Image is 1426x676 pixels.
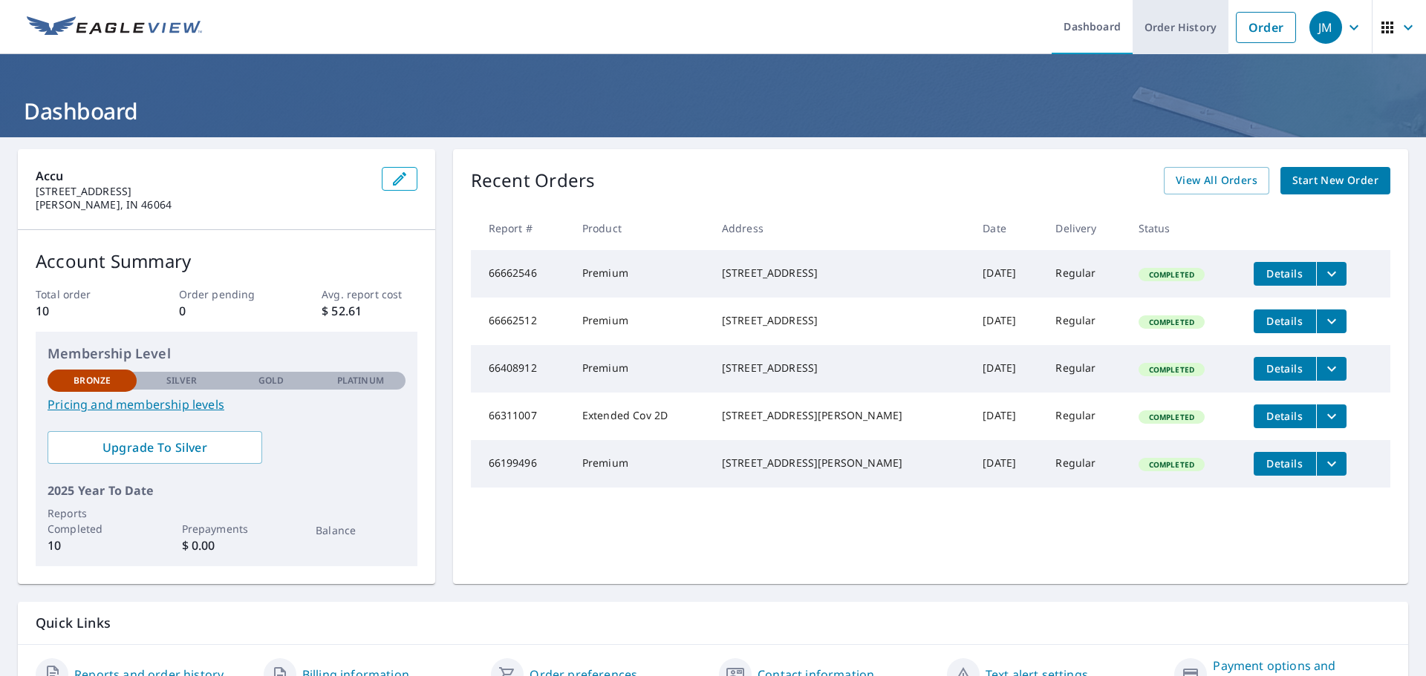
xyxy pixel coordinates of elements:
[1044,298,1126,345] td: Regular
[1254,357,1316,381] button: detailsBtn-66408912
[1044,440,1126,488] td: Regular
[971,298,1044,345] td: [DATE]
[471,250,570,298] td: 66662546
[1044,206,1126,250] th: Delivery
[1316,262,1347,286] button: filesDropdownBtn-66662546
[971,250,1044,298] td: [DATE]
[1263,314,1307,328] span: Details
[1044,393,1126,440] td: Regular
[471,393,570,440] td: 66311007
[1309,11,1342,44] div: JM
[471,345,570,393] td: 66408912
[36,198,370,211] p: [PERSON_NAME], IN 46064
[570,345,710,393] td: Premium
[1254,309,1316,333] button: detailsBtn-66662512
[471,206,570,250] th: Report #
[1127,206,1242,250] th: Status
[1140,269,1203,280] span: Completed
[59,439,250,456] span: Upgrade To Silver
[710,206,971,250] th: Address
[1263,456,1307,470] span: Details
[36,286,131,302] p: Total order
[1316,404,1347,428] button: filesDropdownBtn-66311007
[570,206,710,250] th: Product
[48,505,137,536] p: Reports Completed
[1254,452,1316,476] button: detailsBtn-66199496
[1316,309,1347,333] button: filesDropdownBtn-66662512
[1292,171,1378,190] span: Start New Order
[971,440,1044,488] td: [DATE]
[1044,345,1126,393] td: Regular
[1176,171,1257,190] span: View All Orders
[27,16,202,39] img: EV Logo
[471,167,596,194] p: Recent Orders
[36,185,370,198] p: [STREET_ADDRESS]
[1140,364,1203,375] span: Completed
[316,522,405,538] p: Balance
[722,361,959,375] div: [STREET_ADDRESS]
[971,393,1044,440] td: [DATE]
[1236,12,1296,43] a: Order
[48,431,262,464] a: Upgrade To Silver
[971,206,1044,250] th: Date
[48,396,406,413] a: Pricing and membership levels
[570,250,710,298] td: Premium
[18,96,1408,126] h1: Dashboard
[1263,266,1307,280] span: Details
[1140,459,1203,470] span: Completed
[36,302,131,320] p: 10
[1263,361,1307,375] span: Details
[166,374,198,387] p: Silver
[258,374,284,387] p: Gold
[722,266,959,280] div: [STREET_ADDRESS]
[48,482,406,499] p: 2025 Year To Date
[36,614,1390,632] p: Quick Links
[1316,357,1347,381] button: filesDropdownBtn-66408912
[1044,250,1126,298] td: Regular
[570,440,710,488] td: Premium
[322,286,417,302] p: Avg. report cost
[471,440,570,488] td: 66199496
[36,248,417,275] p: Account Summary
[722,313,959,328] div: [STREET_ADDRESS]
[471,298,570,345] td: 66662512
[36,167,370,185] p: Accu
[322,302,417,320] p: $ 52.61
[182,521,271,536] p: Prepayments
[1140,317,1203,327] span: Completed
[1254,404,1316,428] button: detailsBtn-66311007
[179,302,274,320] p: 0
[570,393,710,440] td: Extended Cov 2D
[1254,262,1316,286] button: detailsBtn-66662546
[570,298,710,345] td: Premium
[722,456,959,470] div: [STREET_ADDRESS][PERSON_NAME]
[48,344,406,364] p: Membership Level
[971,345,1044,393] td: [DATE]
[1316,452,1347,476] button: filesDropdownBtn-66199496
[337,374,384,387] p: Platinum
[48,536,137,554] p: 10
[1280,167,1390,194] a: Start New Order
[74,374,111,387] p: Bronze
[179,286,274,302] p: Order pending
[1140,412,1203,422] span: Completed
[182,536,271,554] p: $ 0.00
[1263,409,1307,423] span: Details
[722,408,959,423] div: [STREET_ADDRESS][PERSON_NAME]
[1164,167,1269,194] a: View All Orders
